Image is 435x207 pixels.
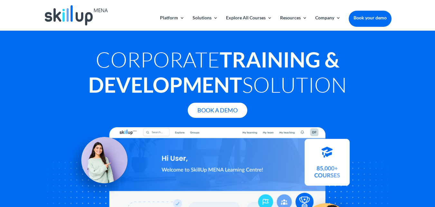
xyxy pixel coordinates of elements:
h1: Corporate Solution [44,47,392,100]
a: Explore All Courses [226,16,272,31]
a: Solutions [193,16,218,31]
strong: Training & Development [88,47,339,97]
img: Learning Management Solution - SkillUp [64,129,134,199]
a: Company [315,16,341,31]
img: Courses library - SkillUp MENA [305,142,350,189]
img: Skillup Mena [45,5,108,26]
a: Resources [280,16,307,31]
a: Platform [160,16,184,31]
a: Book A Demo [188,103,247,118]
iframe: Chat Widget [328,137,435,207]
a: Book your demo [349,11,392,25]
